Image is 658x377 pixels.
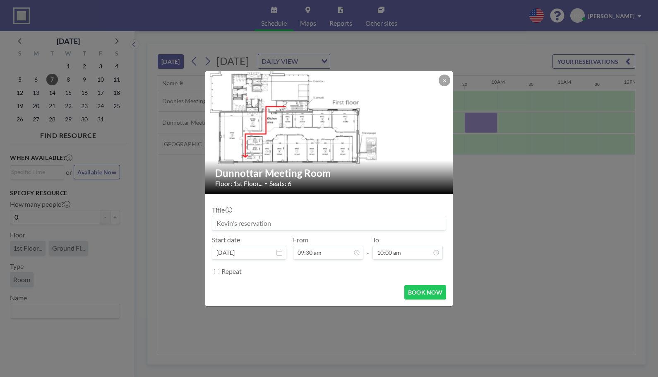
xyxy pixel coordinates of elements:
label: Repeat [221,267,242,275]
label: To [372,236,379,244]
label: From [293,236,308,244]
span: Floor: 1st Floor... [215,179,262,188]
input: Kevin's reservation [212,216,446,230]
h2: Dunnottar Meeting Room [215,167,444,179]
span: Seats: 6 [269,179,291,188]
label: Title [212,206,231,214]
span: • [264,180,267,186]
button: BOOK NOW [404,285,446,300]
span: - [367,239,369,257]
img: 537.png [205,63,454,202]
label: Start date [212,236,240,244]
